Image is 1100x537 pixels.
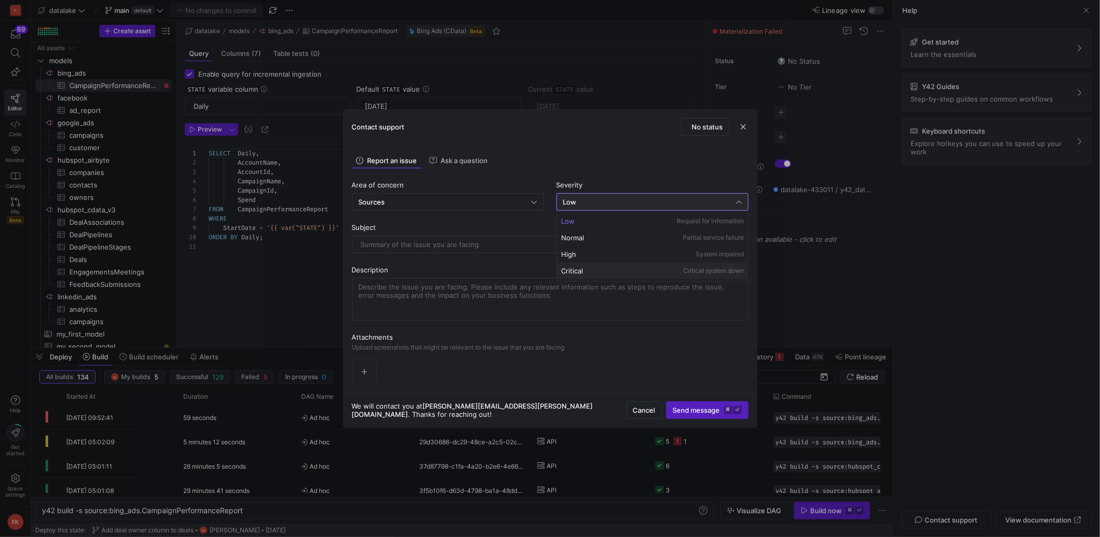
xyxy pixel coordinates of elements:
span: Critical [561,267,583,275]
span: High [561,250,576,258]
span: Critical system down [683,267,744,274]
span: System impaired [696,251,744,258]
span: Request for information [677,217,744,225]
span: Normal [561,234,584,242]
span: Partial service failure [683,234,744,241]
span: Low [561,217,575,225]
